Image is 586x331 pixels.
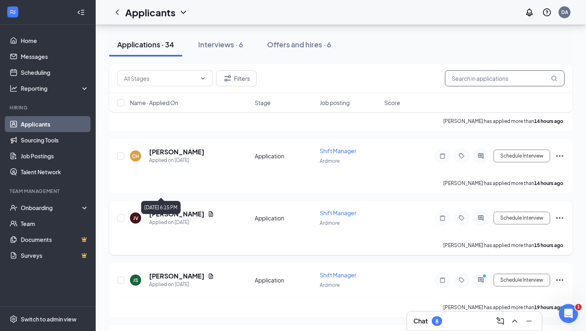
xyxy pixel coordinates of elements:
input: Search in applications [445,70,564,86]
svg: Note [438,153,447,159]
svg: Note [438,277,447,283]
span: Shift Manager [320,209,356,216]
svg: Ellipses [555,275,564,285]
span: Name · Applied On [130,99,178,107]
p: [PERSON_NAME] has applied more than . [443,242,564,249]
a: Home [21,33,89,49]
a: Applicants [21,116,89,132]
button: Minimize [523,315,535,327]
svg: Collapse [77,8,85,16]
span: Score [384,99,400,107]
div: JV [133,215,138,222]
svg: UserCheck [10,204,18,212]
svg: ActiveChat [476,277,486,283]
div: JS [133,277,138,284]
iframe: Intercom live chat [559,304,578,323]
div: Applied on [DATE] [149,218,214,226]
div: Application [255,276,315,284]
div: Application [255,152,315,160]
span: Shift Manager [320,147,356,154]
svg: ChevronUp [510,316,519,326]
div: Applied on [DATE] [149,280,214,288]
button: Schedule Interview [494,150,550,162]
button: Schedule Interview [494,212,550,224]
button: Schedule Interview [494,274,550,286]
svg: ActiveChat [476,153,486,159]
svg: ChevronLeft [112,8,122,17]
h5: [PERSON_NAME] [149,272,205,280]
svg: Tag [457,215,466,221]
button: ComposeMessage [494,315,507,327]
a: Messages [21,49,89,64]
div: CH [132,153,139,160]
svg: QuestionInfo [542,8,552,17]
a: DocumentsCrown [21,232,89,247]
div: Hiring [10,104,87,111]
a: Talent Network [21,164,89,180]
svg: ChevronDown [200,75,206,82]
svg: Filter [223,74,232,83]
h1: Applicants [125,6,175,19]
input: All Stages [124,74,197,83]
svg: WorkstreamLogo [9,8,17,16]
div: 8 [435,318,439,325]
a: Job Postings [21,148,89,164]
div: DA [561,9,568,16]
svg: ActiveChat [476,215,486,221]
div: Onboarding [21,204,82,212]
a: Sourcing Tools [21,132,89,148]
div: Switch to admin view [21,315,77,323]
div: Interviews · 6 [198,39,243,49]
p: [PERSON_NAME] has applied more than . [443,180,564,187]
div: Reporting [21,84,89,92]
a: Team [21,216,89,232]
button: ChevronUp [508,315,521,327]
p: [PERSON_NAME] has applied more than . [443,118,564,125]
svg: Tag [457,277,466,283]
svg: Note [438,215,447,221]
svg: Document [208,273,214,279]
svg: ChevronDown [179,8,188,17]
span: Ardmore [320,158,340,164]
b: 14 hours ago [534,180,563,186]
span: Ardmore [320,220,340,226]
svg: Minimize [524,316,534,326]
b: 15 hours ago [534,242,563,248]
h5: [PERSON_NAME] [149,210,205,218]
svg: ComposeMessage [496,316,505,326]
svg: Tag [457,153,466,159]
svg: Document [208,211,214,217]
svg: Ellipses [555,213,564,223]
h5: [PERSON_NAME] [149,148,205,156]
div: Offers and hires · 6 [267,39,331,49]
svg: Analysis [10,84,18,92]
a: Scheduling [21,64,89,80]
svg: Settings [10,315,18,323]
div: [DATE] 6:15 PM [141,201,181,214]
button: Filter Filters [216,70,257,86]
div: Team Management [10,188,87,195]
span: Job posting [320,99,350,107]
b: 19 hours ago [534,304,563,310]
svg: MagnifyingGlass [551,75,557,82]
span: Ardmore [320,282,340,288]
span: Shift Manager [320,271,356,278]
h3: Chat [413,317,428,325]
div: Applications · 34 [117,39,174,49]
svg: Notifications [525,8,534,17]
p: [PERSON_NAME] has applied more than . [443,304,564,311]
a: SurveysCrown [21,247,89,263]
svg: PrimaryDot [481,274,490,280]
div: Application [255,214,315,222]
b: 14 hours ago [534,118,563,124]
span: Stage [255,99,271,107]
div: Applied on [DATE] [149,156,205,164]
span: 1 [575,304,582,310]
svg: Ellipses [555,151,564,161]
